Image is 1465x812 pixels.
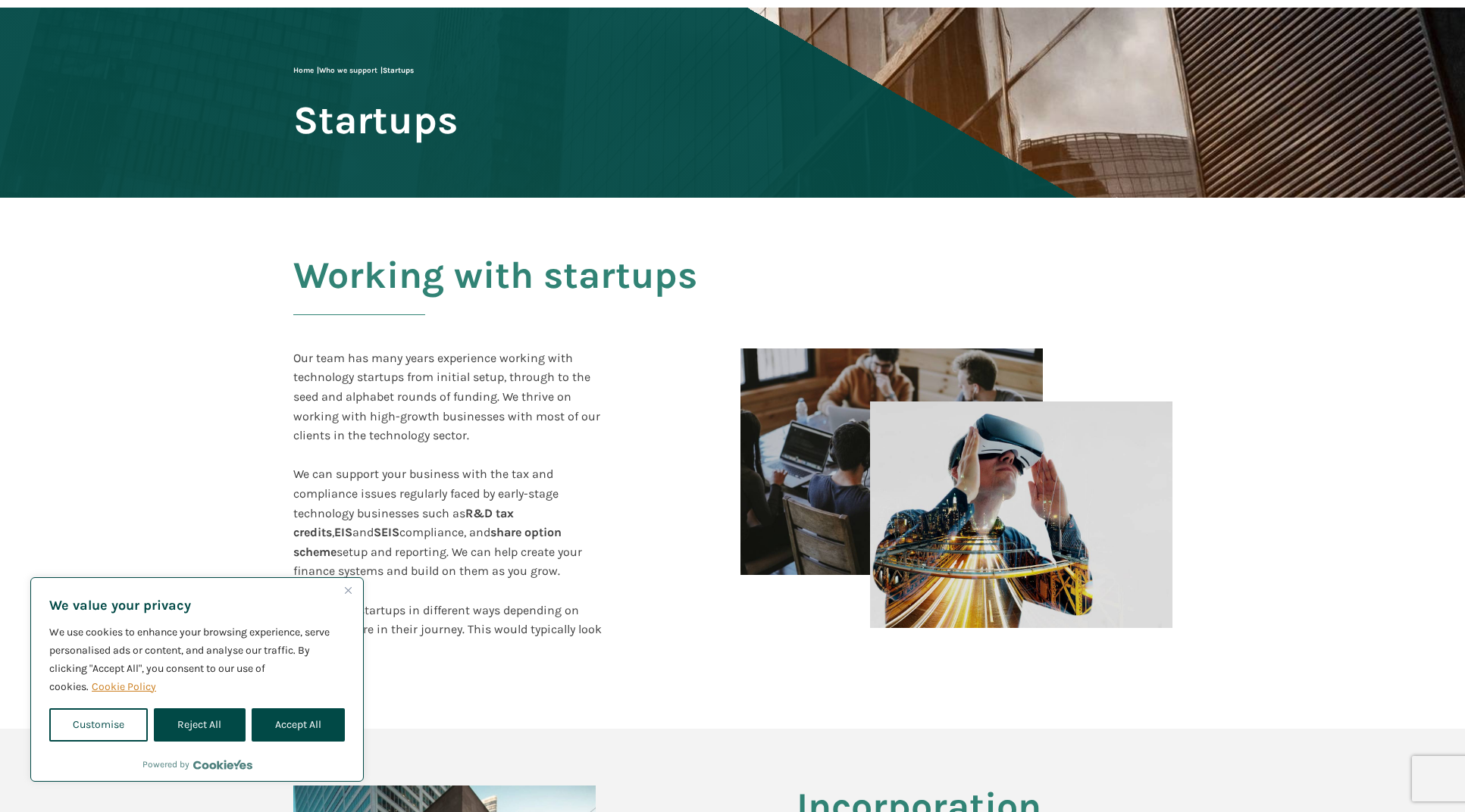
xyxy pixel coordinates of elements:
a: Who we support [319,66,377,75]
b: SEIS [374,525,399,539]
button: Reject All [154,708,245,742]
a: Visit CookieYes website [193,760,252,770]
button: Close [339,581,357,599]
span: Startups [293,99,458,141]
p: We use cookies to enhance your browsing experience, serve personalised ads or content, and analys... [49,623,345,696]
div: Our team has many years experience working with technology startups from initial setup, through t... [293,348,609,659]
div: We value your privacy [30,577,364,782]
button: Customise [49,708,148,742]
img: Close [345,587,352,594]
div: Powered by [142,757,252,772]
span: Startups [383,66,414,75]
b: share option scheme [293,525,562,559]
a: Home [293,66,314,75]
h2: Working with startups [293,255,1172,333]
b: EIS [334,525,352,539]
span: | | [293,66,414,75]
a: Cookie Policy [91,679,157,694]
p: We value your privacy [49,596,345,614]
button: Accept All [252,708,345,742]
